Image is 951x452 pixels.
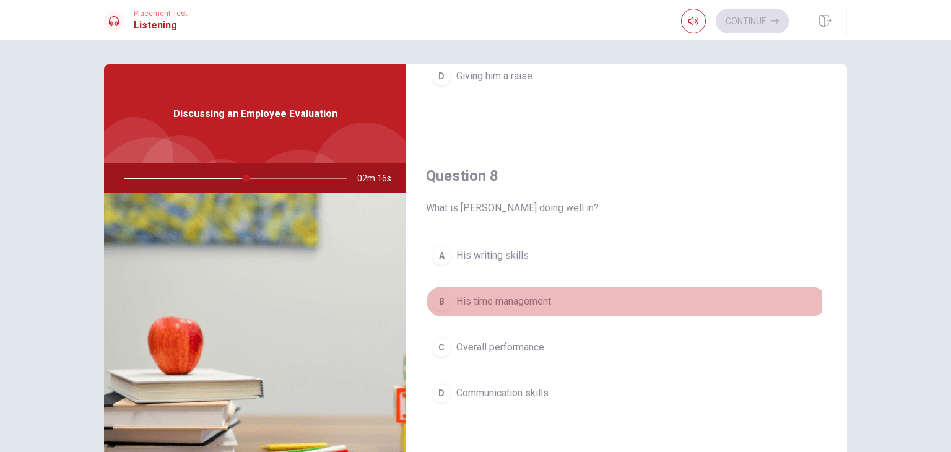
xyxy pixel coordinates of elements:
[432,246,451,266] div: A
[426,240,827,271] button: AHis writing skills
[134,9,188,18] span: Placement Test
[426,201,827,215] span: What is [PERSON_NAME] doing well in?
[357,163,401,193] span: 02m 16s
[173,106,337,121] span: Discussing an Employee Evaluation
[426,286,827,317] button: BHis time management
[456,340,544,355] span: Overall performance
[432,66,451,86] div: D
[456,386,549,401] span: Communication skills
[456,69,532,84] span: Giving him a raise
[426,61,827,92] button: DGiving him a raise
[426,166,827,186] h4: Question 8
[456,248,529,263] span: His writing skills
[426,332,827,363] button: COverall performance
[134,18,188,33] h1: Listening
[432,337,451,357] div: C
[426,378,827,409] button: DCommunication skills
[456,294,551,309] span: His time management
[432,292,451,311] div: B
[432,383,451,403] div: D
